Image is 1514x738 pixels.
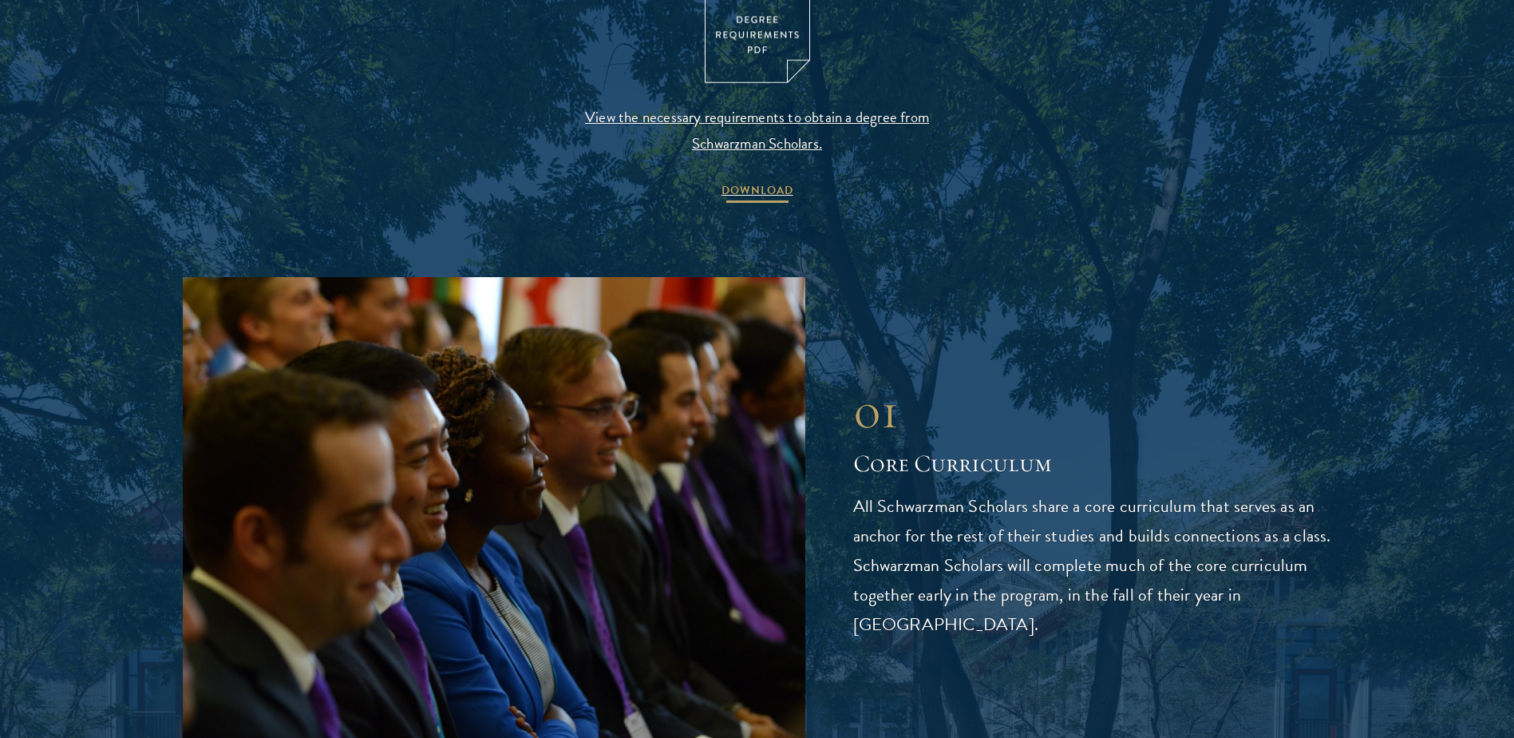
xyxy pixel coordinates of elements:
span: DOWNLOAD [721,181,793,205]
p: All Schwarzman Scholars share a core curriculum that serves as an anchor for the rest of their st... [853,492,1332,640]
h2: Core Curriculum [853,448,1332,480]
div: 01 [853,383,1332,440]
span: View the necessary requirements to obtain a degree from Schwarzman Scholars. [570,104,945,157]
